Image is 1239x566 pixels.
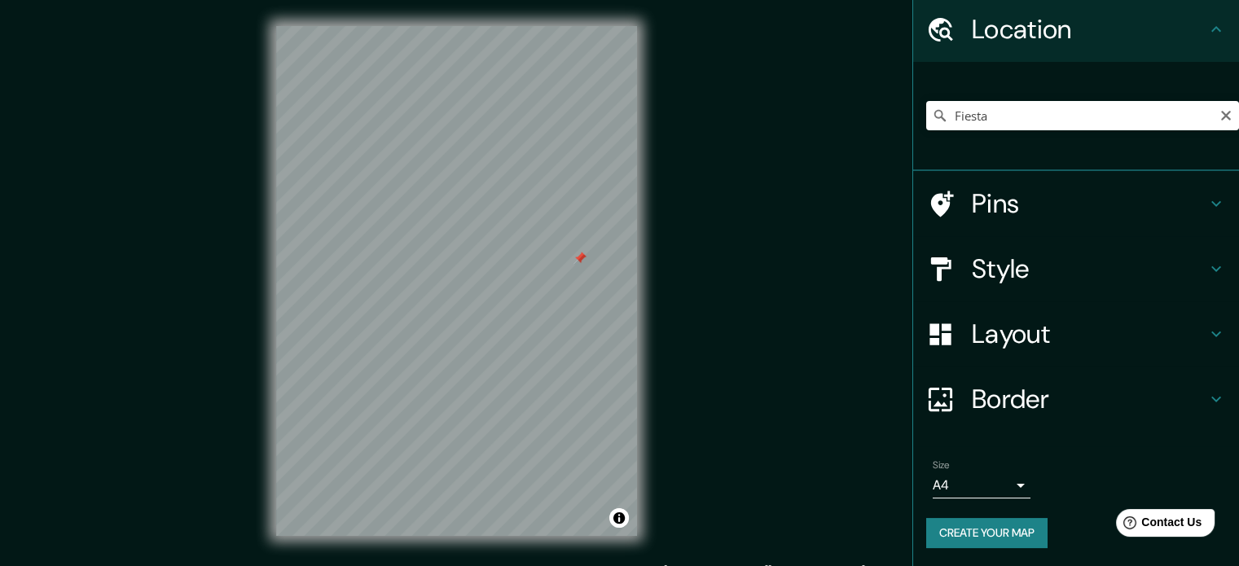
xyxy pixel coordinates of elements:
div: Pins [913,171,1239,236]
div: Style [913,236,1239,301]
button: Create your map [926,518,1048,548]
h4: Layout [972,318,1206,350]
label: Size [933,459,950,472]
h4: Style [972,252,1206,285]
div: Border [913,366,1239,432]
canvas: Map [276,26,637,536]
h4: Border [972,383,1206,415]
button: Toggle attribution [609,508,629,528]
input: Pick your city or area [926,101,1239,130]
h4: Pins [972,187,1206,220]
h4: Location [972,13,1206,46]
iframe: Help widget launcher [1094,502,1221,548]
div: Layout [913,301,1239,366]
div: A4 [933,472,1030,498]
button: Clear [1219,107,1232,122]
